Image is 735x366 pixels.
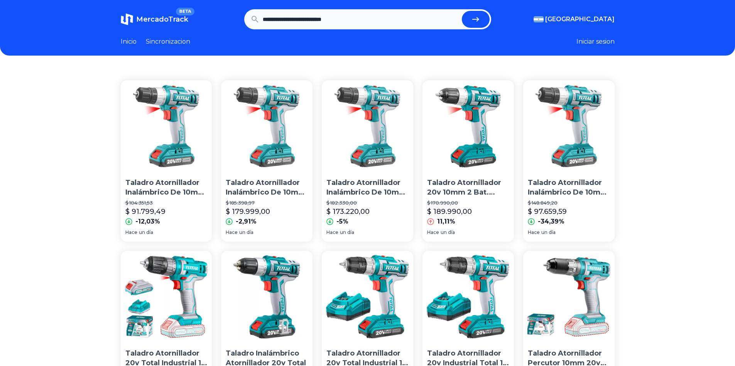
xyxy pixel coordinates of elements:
img: Taladro Atornillador Inalámbrico De 10mm Total Tools Tdli20024 20v + Accesorios 220v [121,80,212,172]
p: -5% [336,217,348,226]
span: MercadoTrack [136,15,188,24]
p: $ 97.659,59 [528,206,567,217]
img: Argentina [534,16,544,22]
p: $ 173.220,00 [326,206,370,217]
img: Taladro Atornillador 20v 10mm 2 Bat. Total Maletin + Punta Color Turquesa Frecuencia 50 Hz/60 Hz [422,80,514,172]
img: Taladro Atornillador 20v Industrial Total 1 Bateria+cargador [422,251,514,342]
img: MercadoTrack [121,13,133,25]
a: Taladro Atornillador Inalámbrico De 10mm Total Tools Tdli20024 20v + Accesorios 220vTaladro Atorn... [121,80,212,242]
p: $ 148.849,20 [528,200,610,206]
img: Taladro Atornillador 20v Total Industrial 1 Bateria+cargador [322,251,413,342]
span: un día [340,229,354,236]
a: Taladro Atornillador Inalámbrico De 10mm Total Tools Tdli20024 20v + Accesorios 220vTaladro Atorn... [221,80,313,242]
span: [GEOGRAPHIC_DATA] [545,15,615,24]
a: Taladro Atornillador 20v 10mm 2 Bat. Total Maletin + Punta Color Turquesa Frecuencia 50 Hz/60 HzT... [422,80,514,242]
p: $ 91.799,49 [125,206,166,217]
span: Hace [226,229,238,236]
p: $ 179.999,00 [226,206,270,217]
p: -34,39% [538,217,564,226]
img: Taladro Atornillador 20v Total Industrial 1 Bateria+cargador [121,251,212,342]
span: BETA [176,8,194,15]
img: Taladro Atornillador Inalámbrico De 10mm Total Tools Tdli20024 20v + Accesorios 220v [322,80,413,172]
a: Inicio [121,37,137,46]
a: Sincronizacion [146,37,190,46]
span: Hace [125,229,137,236]
span: un día [441,229,455,236]
img: Taladro Atornillador Inalámbrico De 10mm Total Tools Tdli20024 20v + Accesorios 220v [523,80,615,172]
span: Hace [326,229,338,236]
img: Taladro Inalámbrico Atornillador 20v Total [221,251,313,342]
p: Taladro Atornillador 20v 10mm 2 Bat. Total Maletin + Punta Color Turquesa Frecuencia 50 Hz/60 Hz [427,178,509,197]
a: Taladro Atornillador Inalámbrico De 10mm Total Tools Tdli20024 20v + Accesorios 220vTaladro Atorn... [322,80,413,242]
p: -12,03% [135,217,160,226]
span: un día [139,229,153,236]
p: Taladro Atornillador Inalámbrico De 10mm Total Tools Tdli20024 20v + Accesorios 220v [326,178,409,197]
img: Taladro Atornillador Inalámbrico De 10mm Total Tools Tdli20024 20v + Accesorios 220v [221,80,313,172]
p: -2,91% [236,217,257,226]
p: $ 182.330,00 [326,200,409,206]
p: Taladro Atornillador Inalámbrico De 10mm Total Tools Tdli20024 20v + Accesorios 220v [125,178,208,197]
p: $ 104.351,53 [125,200,208,206]
p: Taladro Atornillador Inalámbrico De 10mm Total Tools Tdli20024 20v + Accesorios 220v [528,178,610,197]
span: un día [541,229,556,236]
p: Taladro Atornillador Inalámbrico De 10mm Total Tools Tdli20024 20v + Accesorios 220v [226,178,308,197]
p: $ 189.990,00 [427,206,472,217]
p: $ 185.398,97 [226,200,308,206]
p: $ 170.990,00 [427,200,509,206]
img: Taladro Atornillador Percutor 10mm 20v Total Tidli201455 [523,251,615,342]
a: MercadoTrackBETA [121,13,188,25]
button: Iniciar sesion [576,37,615,46]
span: un día [239,229,253,236]
span: Hace [427,229,439,236]
a: Taladro Atornillador Inalámbrico De 10mm Total Tools Tdli20024 20v + Accesorios 220vTaladro Atorn... [523,80,615,242]
span: Hace [528,229,540,236]
button: [GEOGRAPHIC_DATA] [534,15,615,24]
p: 11,11% [437,217,455,226]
